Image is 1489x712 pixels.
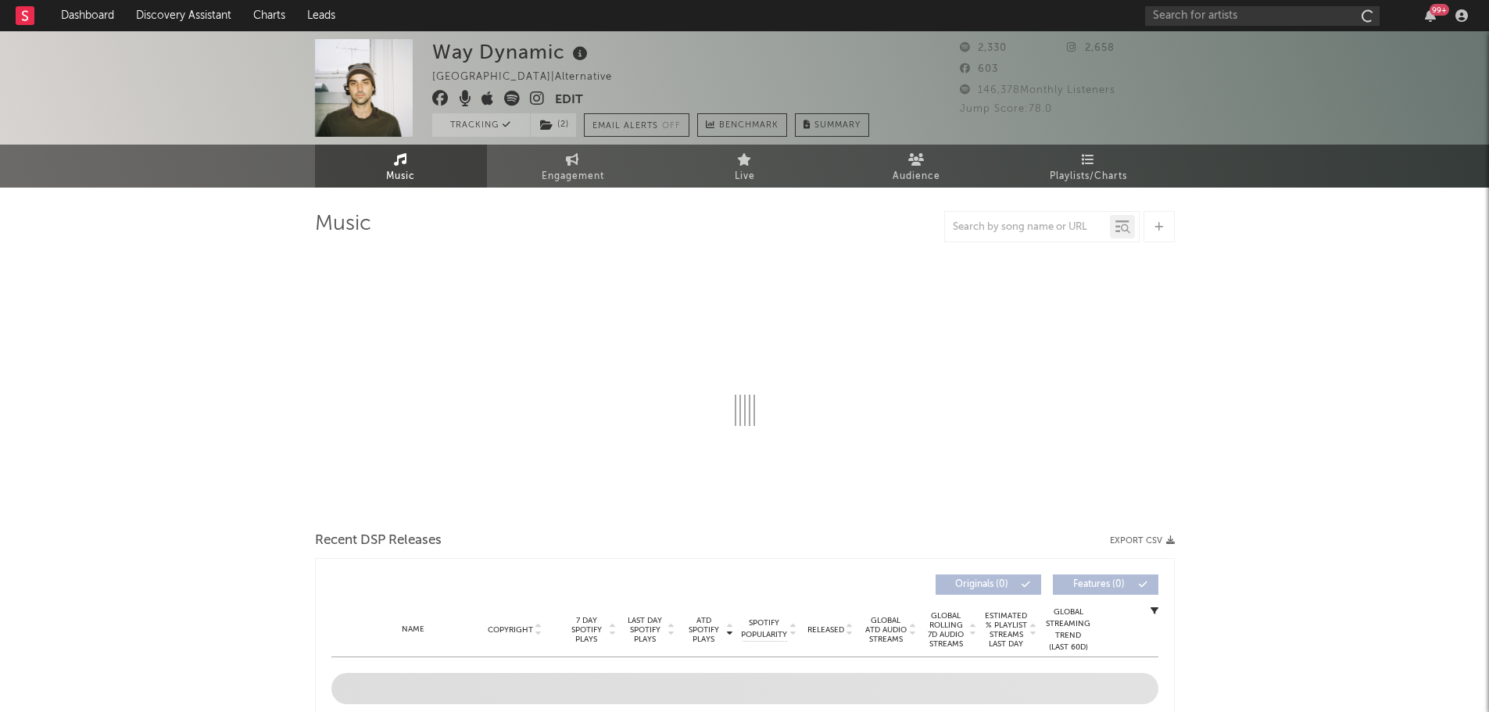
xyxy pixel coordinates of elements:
span: 7 Day Spotify Plays [566,616,607,644]
div: [GEOGRAPHIC_DATA] | Alternative [432,68,630,87]
a: Benchmark [697,113,787,137]
div: Way Dynamic [432,39,592,65]
a: Playlists/Charts [1003,145,1175,188]
span: Global ATD Audio Streams [864,616,907,644]
button: Edit [555,91,583,110]
span: Summary [814,121,861,130]
input: Search for artists [1145,6,1380,26]
a: Live [659,145,831,188]
span: 2,330 [960,43,1007,53]
button: (2) [531,113,576,137]
span: Last Day Spotify Plays [625,616,666,644]
button: Tracking [432,113,530,137]
button: Features(0) [1053,574,1158,595]
span: Audience [893,167,940,186]
span: Recent DSP Releases [315,531,442,550]
span: Jump Score: 78.0 [960,104,1052,114]
span: Playlists/Charts [1050,167,1127,186]
a: Music [315,145,487,188]
div: Name [363,624,465,635]
button: Summary [795,113,869,137]
button: 99+ [1425,9,1436,22]
span: Originals ( 0 ) [946,580,1018,589]
span: Features ( 0 ) [1063,580,1135,589]
span: Engagement [542,167,604,186]
button: Export CSV [1110,536,1175,546]
span: Live [735,167,755,186]
span: Copyright [488,625,533,635]
input: Search by song name or URL [945,221,1110,234]
span: Global Rolling 7D Audio Streams [925,611,968,649]
span: Released [807,625,844,635]
span: 603 [960,64,998,74]
span: 146,378 Monthly Listeners [960,85,1115,95]
span: ( 2 ) [530,113,577,137]
div: Global Streaming Trend (Last 60D) [1045,606,1092,653]
button: Email AlertsOff [584,113,689,137]
span: 2,658 [1067,43,1115,53]
div: 99 + [1430,4,1449,16]
span: Estimated % Playlist Streams Last Day [985,611,1028,649]
span: ATD Spotify Plays [683,616,725,644]
a: Engagement [487,145,659,188]
span: Benchmark [719,116,779,135]
button: Originals(0) [936,574,1041,595]
a: Audience [831,145,1003,188]
span: Spotify Popularity [741,617,787,641]
em: Off [662,122,681,131]
span: Music [386,167,415,186]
